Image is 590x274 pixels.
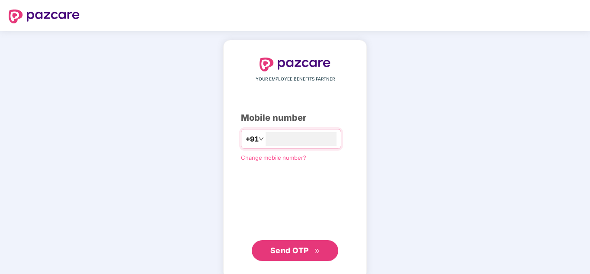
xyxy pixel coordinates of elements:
span: down [259,136,264,142]
button: Send OTPdouble-right [252,240,338,261]
span: double-right [314,248,320,254]
img: logo [260,58,330,71]
span: +91 [246,134,259,145]
div: Mobile number [241,111,349,125]
span: YOUR EMPLOYEE BENEFITS PARTNER [256,76,335,83]
img: logo [9,10,80,23]
a: Change mobile number? [241,154,306,161]
span: Send OTP [270,246,309,255]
